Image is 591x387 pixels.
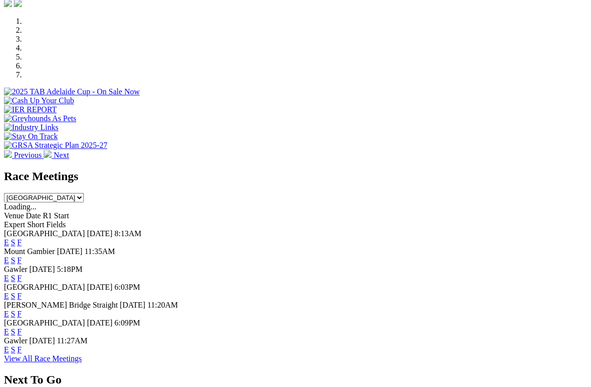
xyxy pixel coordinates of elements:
[17,292,22,300] a: F
[17,238,22,247] a: F
[87,229,113,238] span: [DATE]
[11,292,15,300] a: S
[4,211,24,220] span: Venue
[115,283,140,291] span: 6:03PM
[17,327,22,336] a: F
[4,354,82,363] a: View All Race Meetings
[4,202,36,211] span: Loading...
[4,336,27,345] span: Gawler
[4,96,74,105] img: Cash Up Your Club
[4,105,57,114] img: IER REPORT
[46,220,66,229] span: Fields
[4,229,85,238] span: [GEOGRAPHIC_DATA]
[4,373,587,387] h2: Next To Go
[4,132,58,141] img: Stay On Track
[17,256,22,264] a: F
[4,114,76,123] img: Greyhounds As Pets
[43,211,69,220] span: R1 Start
[84,247,115,256] span: 11:35AM
[4,238,9,247] a: E
[11,238,15,247] a: S
[4,319,85,327] span: [GEOGRAPHIC_DATA]
[115,229,141,238] span: 8:13AM
[44,151,69,159] a: Next
[27,220,45,229] span: Short
[4,265,27,273] span: Gawler
[11,345,15,354] a: S
[11,327,15,336] a: S
[17,274,22,282] a: F
[4,150,12,158] img: chevron-left-pager-white.svg
[11,274,15,282] a: S
[4,220,25,229] span: Expert
[57,336,88,345] span: 11:27AM
[14,151,42,159] span: Previous
[4,141,107,150] img: GRSA Strategic Plan 2025-27
[120,301,145,309] span: [DATE]
[11,256,15,264] a: S
[57,265,83,273] span: 5:18PM
[44,150,52,158] img: chevron-right-pager-white.svg
[4,292,9,300] a: E
[29,336,55,345] span: [DATE]
[4,301,118,309] span: [PERSON_NAME] Bridge Straight
[17,310,22,318] a: F
[4,274,9,282] a: E
[54,151,69,159] span: Next
[115,319,140,327] span: 6:09PM
[147,301,178,309] span: 11:20AM
[4,123,59,132] img: Industry Links
[4,151,44,159] a: Previous
[4,310,9,318] a: E
[11,310,15,318] a: S
[26,211,41,220] span: Date
[4,256,9,264] a: E
[4,327,9,336] a: E
[29,265,55,273] span: [DATE]
[87,319,113,327] span: [DATE]
[57,247,83,256] span: [DATE]
[4,170,587,183] h2: Race Meetings
[4,87,140,96] img: 2025 TAB Adelaide Cup - On Sale Now
[4,345,9,354] a: E
[87,283,113,291] span: [DATE]
[17,345,22,354] a: F
[4,283,85,291] span: [GEOGRAPHIC_DATA]
[4,247,55,256] span: Mount Gambier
